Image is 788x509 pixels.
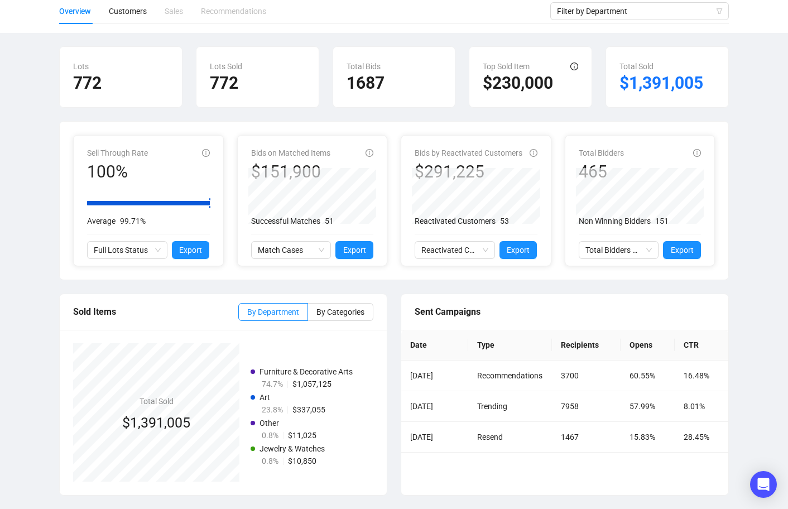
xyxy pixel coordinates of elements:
span: Jewelry & Watches [260,444,325,453]
span: 0.8% [262,431,278,440]
span: $337,055 [292,405,325,414]
span: Bids on Matched Items [251,148,330,157]
div: Customers [109,5,147,17]
span: Export [343,244,366,256]
td: 57.99% [621,391,674,422]
span: Art [260,393,270,402]
h2: 1687 [347,73,442,94]
span: Total Bids [347,62,381,71]
div: Open Intercom Messenger [750,471,777,498]
span: info-circle [202,149,210,157]
button: Export [172,241,210,259]
td: 60.55% [621,361,674,391]
span: 23.8% [262,405,283,414]
span: info-circle [570,63,578,70]
div: $151,900 [251,161,330,183]
span: Filter by Department [557,3,722,20]
td: [DATE] [401,391,468,422]
td: Recommendations [468,361,552,391]
span: info-circle [693,149,701,157]
span: Total Bidders [579,148,624,157]
span: Full Lots Status [94,242,161,258]
h2: 772 [73,73,169,94]
div: Recommendations [201,5,266,17]
span: 74.7% [262,380,283,388]
div: $1,391,005 [122,412,190,434]
td: 1467 [552,422,621,453]
span: $10,850 [288,457,316,465]
h2: $1,391,005 [619,73,715,94]
td: Resend [468,422,552,453]
span: Export [179,244,202,256]
div: Overview [59,5,91,17]
span: Top Sold Item [483,62,530,71]
span: Sell Through Rate [87,148,148,157]
span: $11,025 [288,431,316,440]
span: $1,057,125 [292,380,331,388]
h4: Total Sold [122,395,190,407]
span: By Categories [316,308,364,316]
span: Other [260,419,279,428]
span: By Department [247,308,299,316]
div: 100% [87,161,148,183]
span: Reactivated Customers [415,217,496,225]
h2: 772 [210,73,305,94]
span: 99.71% [120,217,146,225]
span: Export [671,244,694,256]
span: Average [87,217,116,225]
th: Recipients [552,330,621,361]
span: Total Sold [619,62,654,71]
span: Export [507,244,530,256]
th: Opens [621,330,674,361]
span: Reactivated Customers Activity [421,242,488,258]
button: Export [499,241,537,259]
span: Lots Sold [210,62,242,71]
div: Sent Campaigns [415,305,715,319]
span: 151 [655,217,669,225]
div: Sales [165,5,183,17]
span: Successful Matches [251,217,320,225]
div: $291,225 [415,161,522,183]
span: Bids by Reactivated Customers [415,148,522,157]
span: Total Bidders Activity [585,242,652,258]
button: Export [335,241,373,259]
span: 0.8% [262,457,278,465]
th: Date [401,330,468,361]
span: Furniture & Decorative Arts [260,367,353,376]
td: 16.48% [675,361,728,391]
td: 28.45% [675,422,728,453]
th: Type [468,330,552,361]
td: 15.83% [621,422,674,453]
td: 3700 [552,361,621,391]
div: 465 [579,161,624,183]
span: info-circle [530,149,537,157]
td: Trending [468,391,552,422]
span: Match Cases [258,242,325,258]
td: 8.01% [675,391,728,422]
button: Export [663,241,701,259]
span: Lots [73,62,89,71]
td: 7958 [552,391,621,422]
td: [DATE] [401,422,468,453]
td: [DATE] [401,361,468,391]
span: 53 [500,217,509,225]
h2: $230,000 [483,73,578,94]
div: Sold Items [73,305,238,319]
th: CTR [675,330,728,361]
span: Non Winning Bidders [579,217,651,225]
span: 51 [325,217,334,225]
span: info-circle [366,149,373,157]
